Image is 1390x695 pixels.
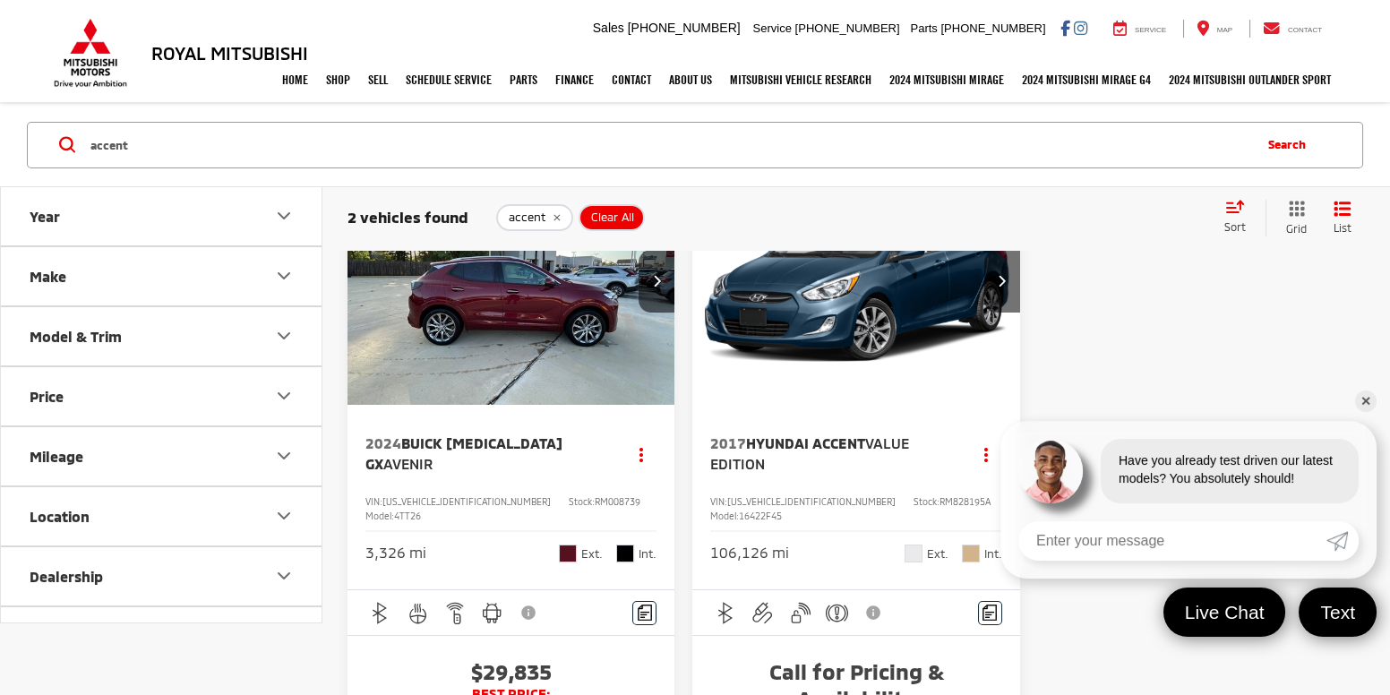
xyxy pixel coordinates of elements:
[1215,199,1266,235] button: Select sort value
[365,658,656,685] span: $29,835
[365,434,401,451] span: 2024
[273,57,317,102] a: Home
[273,385,295,407] div: Price
[982,605,997,620] img: Comments
[273,505,295,527] div: Location
[628,21,741,35] span: [PHONE_NUMBER]
[710,496,727,507] span: VIN:
[273,565,295,587] div: Dealership
[1163,588,1286,637] a: Live Chat
[1334,219,1351,235] span: List
[407,602,429,624] img: Heated Steering Wheel
[1311,600,1364,624] span: Text
[1288,26,1322,34] span: Contact
[691,159,1021,405] a: 2017 Hyundai Accent Value Edition2017 Hyundai Accent Value Edition2017 Hyundai Accent Value Editi...
[739,511,782,521] span: 16422F45
[1018,521,1326,561] input: Enter your message
[984,545,1002,562] span: Int.
[1286,220,1307,236] span: Grid
[639,250,674,313] button: Next image
[638,605,652,620] img: Comments
[1100,20,1180,38] a: Service
[383,455,433,472] span: Avenir
[1,307,323,365] button: Model & TrimModel & Trim
[365,496,382,507] span: VIN:
[826,602,848,624] img: Emergency Brake Assist
[962,545,980,562] span: Beige
[514,594,545,631] button: View Disclaimer
[789,602,811,624] img: Keyless Entry
[444,602,467,624] img: Remote Start
[639,447,643,461] span: dropdown dots
[639,545,656,562] span: Int.
[1013,57,1160,102] a: 2024 Mitsubishi Mirage G4
[616,545,634,562] span: Ebony Seats With Ebony Interior Accents
[1326,521,1359,561] a: Submit
[691,159,1021,406] img: 2017 Hyundai Accent Value Edition
[397,57,501,102] a: Schedule Service: Opens in a new tab
[50,18,131,88] img: Mitsubishi
[359,57,397,102] a: Sell
[710,434,746,451] span: 2017
[273,265,295,287] div: Make
[591,210,634,225] span: Clear All
[365,543,426,563] div: 3,326 mi
[880,57,1013,102] a: 2024 Mitsubishi Mirage
[603,57,660,102] a: Contact
[910,21,937,35] span: Parts
[1,607,323,665] button: Body Style
[984,447,988,461] span: dropdown dots
[347,159,676,406] img: 2024 Buick Encore GX Avenir
[751,602,774,624] img: Aux Input
[1,367,323,425] button: PricePrice
[546,57,603,102] a: Finance
[347,159,676,405] div: 2024 Buick Encore GX Avenir 0
[151,43,308,63] h3: Royal Mitsubishi
[691,159,1021,405] div: 2017 Hyundai Accent Value Edition 0
[595,496,640,507] span: RM008739
[593,21,624,35] span: Sales
[1183,20,1246,38] a: Map
[753,21,792,35] span: Service
[940,496,991,507] span: RM828195A
[710,434,909,471] span: Value Edition
[569,496,595,507] span: Stock:
[940,21,1045,35] span: [PHONE_NUMBER]
[978,601,1002,625] button: Comments
[481,602,503,624] img: Android Auto
[1250,122,1332,167] button: Search
[30,568,103,585] div: Dealership
[496,204,573,231] button: remove accent
[30,388,64,405] div: Price
[1101,439,1359,503] div: Have you already test driven our latest models? You absolutely should!
[1176,600,1274,624] span: Live Chat
[509,210,545,225] span: accent
[860,594,890,631] button: View Disclaimer
[365,434,562,471] span: Buick [MEDICAL_DATA] GX
[984,250,1020,313] button: Next image
[30,508,90,525] div: Location
[632,601,656,625] button: Comments
[1,487,323,545] button: LocationLocation
[559,545,577,562] span: Cinnabar Metallic
[1320,199,1365,236] button: List View
[1018,439,1083,503] img: Agent profile photo
[1074,21,1087,35] a: Instagram: Click to visit our Instagram page
[273,445,295,467] div: Mileage
[1160,57,1340,102] a: 2024 Mitsubishi Outlander SPORT
[905,545,922,562] span: Chalk White
[89,123,1250,166] input: Search by Make, Model, or Keyword
[501,57,546,102] a: Parts: Opens in a new tab
[914,496,940,507] span: Stock:
[1299,588,1377,637] a: Text
[625,438,656,469] button: Actions
[365,433,607,474] a: 2024Buick [MEDICAL_DATA] GXAvenir
[30,448,83,465] div: Mileage
[710,543,789,563] div: 106,126 mi
[1217,26,1232,34] span: Map
[721,57,880,102] a: Mitsubishi Vehicle Research
[365,511,394,521] span: Model:
[1,427,323,485] button: MileageMileage
[317,57,359,102] a: Shop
